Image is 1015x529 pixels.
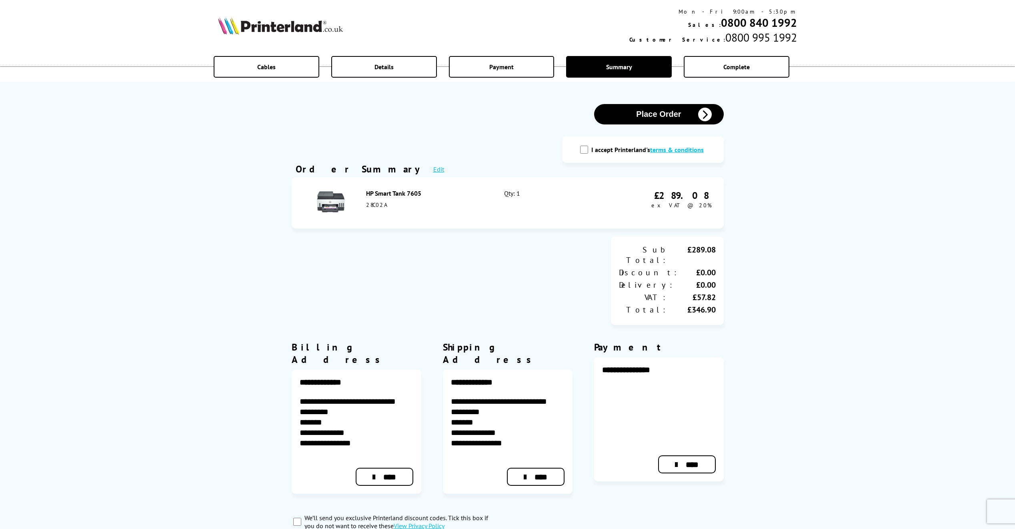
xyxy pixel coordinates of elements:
div: Total: [619,305,667,315]
img: HP Smart Tank 7605 [317,188,345,216]
div: £0.00 [679,267,716,278]
div: HP Smart Tank 7605 [366,189,487,197]
div: Payment [594,341,724,353]
div: 28C02A [366,201,487,208]
span: Details [374,63,394,71]
span: Payment [489,63,514,71]
div: £289.08 [667,244,716,265]
a: Edit [433,165,444,173]
div: Mon - Fri 9:00am - 5:30pm [629,8,797,15]
div: £289.08 [651,189,712,202]
div: £346.90 [667,305,716,315]
div: Delivery: [619,280,674,290]
div: Order Summary [296,163,425,175]
span: Complete [723,63,750,71]
label: I accept Printerland's [591,146,708,154]
div: Discount: [619,267,679,278]
a: modal_tc [650,146,704,154]
span: Cables [257,63,276,71]
span: 0800 995 1992 [725,30,797,45]
div: £0.00 [674,280,716,290]
img: Printerland Logo [218,17,343,34]
span: Customer Service: [629,36,725,43]
a: 0800 840 1992 [721,15,797,30]
div: £57.82 [667,292,716,303]
div: VAT: [619,292,667,303]
div: Billing Address [292,341,421,366]
span: Summary [606,63,632,71]
div: Shipping Address [443,341,573,366]
div: Sub Total: [619,244,667,265]
div: Qty: 1 [504,189,587,216]
button: Place Order [594,104,724,124]
span: Sales: [688,21,721,28]
span: ex VAT @ 20% [651,202,712,209]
